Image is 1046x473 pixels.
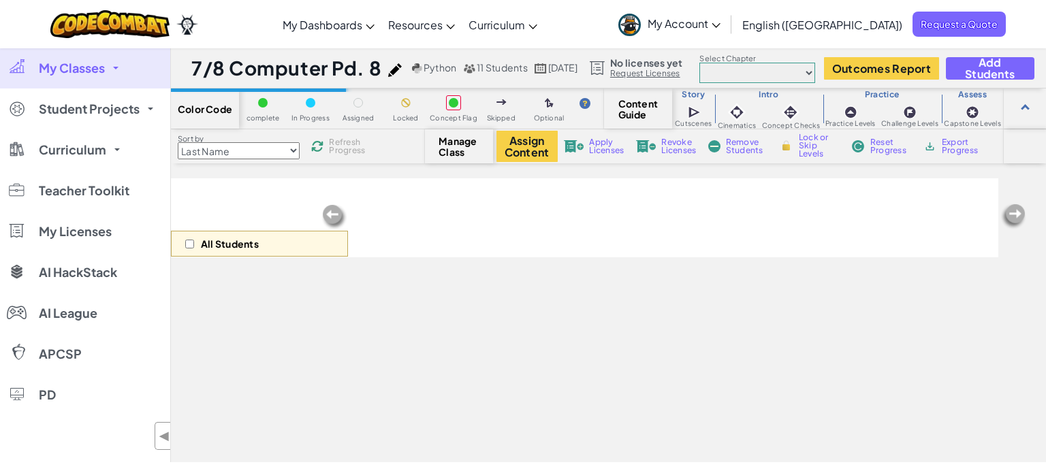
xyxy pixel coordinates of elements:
[648,16,720,31] span: My Account
[424,61,456,74] span: Python
[742,18,902,32] span: English ([GEOGRAPHIC_DATA])
[913,12,1006,37] a: Request a Quote
[942,138,983,154] span: Export Progress
[735,6,909,43] a: English ([GEOGRAPHIC_DATA])
[276,6,381,43] a: My Dashboards
[39,266,117,278] span: AI HackStack
[291,114,330,122] span: In Progress
[159,426,170,446] span: ◀
[762,122,820,129] span: Concept Checks
[191,55,381,81] h1: 7/8 Computer Pd. 8
[430,114,477,122] span: Concept Flag
[535,63,547,74] img: calendar.svg
[946,57,1034,80] button: Add Students
[688,105,702,120] img: IconCutscene.svg
[247,114,280,122] span: complete
[779,140,793,152] img: IconLock.svg
[469,18,525,32] span: Curriculum
[564,140,584,152] img: IconLicenseApply.svg
[610,57,682,68] span: No licenses yet
[388,18,443,32] span: Resources
[463,63,475,74] img: MultipleUsers.png
[545,98,554,109] img: IconOptionalLevel.svg
[39,103,140,115] span: Student Projects
[548,61,577,74] span: [DATE]
[178,103,232,114] span: Color Code
[176,14,198,35] img: Ozaria
[201,238,259,249] p: All Students
[343,114,375,122] span: Assigned
[580,98,590,109] img: IconHint.svg
[39,184,129,197] span: Teacher Toolkit
[311,140,323,152] img: IconReload.svg
[661,138,696,154] span: Revoke Licenses
[923,140,936,152] img: IconArchive.svg
[957,56,1023,80] span: Add Students
[381,6,462,43] a: Resources
[610,68,682,79] a: Request Licenses
[39,144,106,156] span: Curriculum
[825,120,875,127] span: Practice Levels
[675,120,712,127] span: Cutscenes
[487,114,516,122] span: Skipped
[534,114,565,122] span: Optional
[589,138,624,154] span: Apply Licenses
[870,138,911,154] span: Reset Progress
[672,89,715,100] h3: Story
[799,133,839,158] span: Lock or Skip Levels
[618,14,641,36] img: avatar
[39,62,105,74] span: My Classes
[944,120,1000,127] span: Capstone Levels
[823,89,941,100] h3: Practice
[715,89,823,100] h3: Intro
[388,63,402,77] img: iconPencil.svg
[496,131,558,162] button: Assign Content
[439,135,479,157] span: Manage Class
[50,10,170,38] img: CodeCombat logo
[1000,203,1027,230] img: Arrow_Left_Inactive.png
[329,138,371,154] span: Refresh Progress
[412,63,422,74] img: python.png
[178,133,300,144] label: Sort by
[851,140,865,152] img: IconReset.svg
[781,103,800,122] img: IconInteractive.svg
[477,61,528,74] span: 11 Students
[699,53,815,64] label: Select Chapter
[618,98,659,120] span: Content Guide
[462,6,544,43] a: Curriculum
[966,105,979,119] img: IconCapstoneLevel.svg
[612,3,727,46] a: My Account
[941,89,1004,100] h3: Assess
[321,203,348,231] img: Arrow_Left_Inactive.png
[726,138,767,154] span: Remove Students
[39,307,97,319] span: AI League
[283,18,362,32] span: My Dashboards
[824,57,939,80] button: Outcomes Report
[718,122,756,129] span: Cinematics
[393,114,418,122] span: Locked
[636,140,656,152] img: IconLicenseRevoke.svg
[727,103,746,122] img: IconCinematic.svg
[39,225,112,238] span: My Licenses
[496,99,507,105] img: IconSkippedLevel.svg
[903,105,917,119] img: IconChallengeLevel.svg
[708,140,720,152] img: IconRemoveStudents.svg
[844,105,857,119] img: IconPracticeLevel.svg
[881,120,938,127] span: Challenge Levels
